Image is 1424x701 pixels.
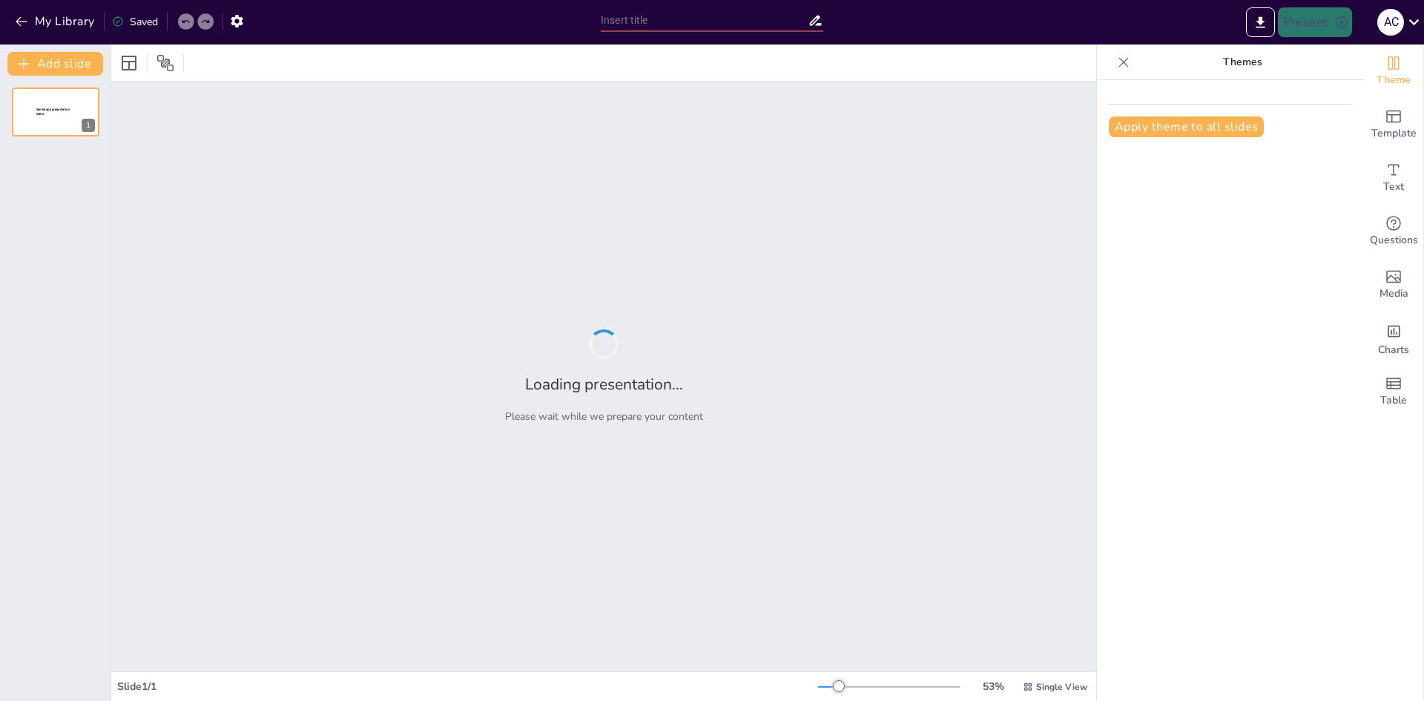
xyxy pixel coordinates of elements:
button: А С [1377,7,1404,37]
span: Position [156,54,174,72]
span: Media [1379,286,1408,302]
span: Theme [1377,72,1411,88]
span: Template [1371,125,1417,142]
div: Add charts and graphs [1364,312,1423,365]
button: Export to PowerPoint [1246,7,1275,37]
span: Questions [1370,232,1418,249]
span: Table [1380,392,1407,409]
h2: Loading presentation... [525,374,683,395]
span: Single View [1036,681,1087,693]
div: Saved [112,15,158,29]
button: Apply theme to all slides [1109,116,1264,137]
div: Layout [117,51,141,75]
input: Insert title [601,10,808,31]
div: 1 [12,88,99,136]
div: Add ready made slides [1364,98,1423,151]
div: А С [1377,9,1404,36]
button: Present [1278,7,1352,37]
button: Add slide [7,52,103,76]
div: 53 % [975,679,1011,694]
span: Text [1383,179,1404,195]
span: Sendsteps presentation editor [36,108,70,116]
div: Slide 1 / 1 [117,679,818,694]
div: 1 [82,119,95,132]
div: Get real-time input from your audience [1364,205,1423,258]
div: Add a table [1364,365,1423,418]
div: Add text boxes [1364,151,1423,205]
span: Charts [1378,342,1409,358]
p: Themes [1135,45,1349,80]
button: My Library [11,10,101,33]
div: Change the overall theme [1364,45,1423,98]
p: Please wait while we prepare your content [505,409,703,424]
div: Add images, graphics, shapes or video [1364,258,1423,312]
